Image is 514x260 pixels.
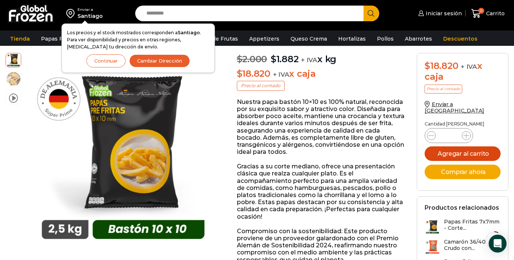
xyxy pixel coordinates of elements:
span: Iniciar sesión [424,10,462,17]
h2: Productos relacionados [425,204,499,211]
p: x caja [237,69,406,79]
img: address-field-icon.svg [66,7,77,20]
a: Queso Crema [287,32,331,46]
span: 10×10 [6,72,21,86]
h3: Papas Fritas 7x7mm - Corte... [444,219,501,231]
h3: Camarón 36/40 Crudo con... [444,239,501,251]
p: Los precios y el stock mostrados corresponden a . Para ver disponibilidad y precios en otras regi... [67,29,209,51]
div: Santiago [77,12,103,20]
button: Cambiar Dirección [129,54,190,67]
span: + IVA [461,63,477,70]
span: $ [237,68,242,79]
p: Precio al contado [425,85,462,93]
bdi: 1.882 [271,54,299,64]
bdi: 2.000 [237,54,267,64]
a: Tienda [6,32,34,46]
a: Appetizers [245,32,283,46]
strong: Santiago [178,30,200,35]
span: $ [425,60,430,71]
span: $ [271,54,276,64]
div: Enviar a [77,7,103,12]
div: x caja [425,61,501,82]
div: Open Intercom Messenger [489,235,507,253]
input: Product quantity [442,130,456,141]
a: Camarón 36/40 Crudo con... [425,239,501,255]
button: Search button [364,6,379,21]
button: Comprar ahora [425,165,501,179]
span: + IVA [301,56,317,64]
bdi: 18.820 [425,60,458,71]
span: Carrito [484,10,505,17]
div: 1 / 3 [25,53,221,249]
a: Enviar a [GEOGRAPHIC_DATA] [425,101,484,114]
a: Papas Fritas 7x7mm - Corte... [425,219,501,235]
p: Nuestra papa bastón 10×10 es 100% natural, reconocida por su exquisito sabor y atractivo color. D... [237,98,406,156]
p: Cantidad [PERSON_NAME] [425,121,501,127]
a: Pollos [373,32,397,46]
p: Precio al contado [237,81,285,91]
button: Agregar al carrito [425,146,501,161]
a: Iniciar sesión [416,6,462,21]
span: $ [237,54,242,64]
a: 0 Carrito [469,5,507,22]
a: Hortalizas [334,32,369,46]
a: Papas Fritas [37,32,79,46]
a: Descuentos [440,32,481,46]
a: Pulpa de Frutas [191,32,242,46]
span: 10×10 [6,52,21,67]
a: Abarrotes [401,32,436,46]
img: 10x10 [25,53,221,249]
p: Gracias a su corte mediano, ofrece una presentación clásica que realza cualquier plato. Es el aco... [237,163,406,220]
button: Continuar [86,54,126,67]
span: + IVA [273,71,289,78]
p: x kg [237,46,406,65]
bdi: 18.820 [237,68,270,79]
span: 0 [478,8,484,14]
